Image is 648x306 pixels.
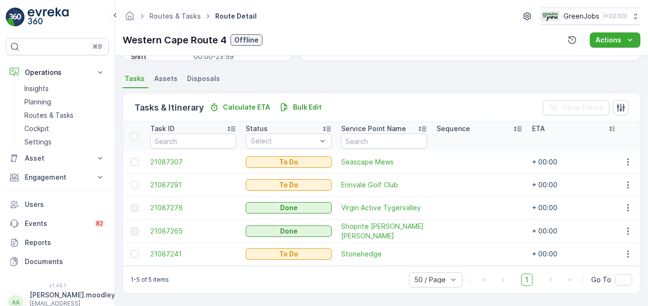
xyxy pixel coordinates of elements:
[131,181,138,189] div: Toggle Row Selected
[234,35,259,45] p: Offline
[6,8,25,27] img: logo
[131,204,138,212] div: Toggle Row Selected
[246,124,268,133] p: Status
[6,168,109,187] button: Engagement
[246,248,332,260] button: To Do
[131,52,190,61] p: Shift
[437,124,470,133] p: Sequence
[24,111,73,120] p: Routes & Tasks
[527,151,623,173] td: + 00:00
[251,136,317,146] p: Select
[149,12,201,20] a: Routes & Tasks
[123,33,227,47] p: Western Cape Route 4
[591,275,611,285] span: Go To
[527,219,623,243] td: + 00:00
[279,157,298,167] p: To Do
[131,276,169,284] p: 1-5 of 5 items
[150,133,236,149] input: Search
[206,102,274,113] button: Calculate ETA
[135,101,204,114] p: Tasks & Itinerary
[21,82,109,95] a: Insights
[6,283,109,288] span: v 1.48.1
[25,200,105,209] p: Users
[280,226,298,236] p: Done
[6,195,109,214] a: Users
[527,196,623,219] td: + 00:00
[280,203,298,213] p: Done
[150,203,236,213] a: 21087276
[125,14,135,22] a: Homepage
[276,102,325,113] button: Bulk Edit
[25,219,88,228] p: Events
[125,74,145,83] span: Tasks
[25,173,90,182] p: Engagement
[562,103,604,112] p: Clear Filters
[131,250,138,258] div: Toggle Row Selected
[564,11,599,21] p: GreenJobs
[150,124,175,133] p: Task ID
[96,220,103,227] p: 82
[341,157,427,167] a: Seascape Mews
[131,227,138,235] div: Toggle Row Selected
[93,43,102,51] p: ⌘B
[6,63,109,82] button: Operations
[603,12,627,20] p: ( +02:00 )
[6,214,109,233] a: Events82
[28,8,69,27] img: logo_light-DOdMpM7g.png
[596,35,621,45] p: Actions
[246,179,332,191] button: To Do
[21,109,109,122] a: Routes & Tasks
[590,32,640,48] button: Actions
[527,243,623,265] td: + 00:00
[6,252,109,271] a: Documents
[246,202,332,214] button: Done
[24,124,49,133] p: Cockpit
[25,257,105,266] p: Documents
[131,158,138,166] div: Toggle Row Selected
[541,8,640,25] button: GreenJobs(+02:00)
[223,102,270,112] p: Calculate ETA
[24,97,51,107] p: Planning
[341,133,427,149] input: Search
[194,52,282,61] p: 00:00-23:59
[21,122,109,135] a: Cockpit
[246,225,332,237] button: Done
[341,124,406,133] p: Service Point Name
[341,222,427,241] span: Shoprite [PERSON_NAME] [PERSON_NAME]
[21,95,109,109] a: Planning
[341,249,427,259] a: Stonehedge
[187,74,220,83] span: Disposals
[543,100,609,115] button: Clear Filters
[150,226,236,236] a: 21087265
[246,156,332,168] button: To Do
[25,238,105,247] p: Reports
[25,153,90,163] p: Asset
[150,157,236,167] a: 21087307
[24,137,52,147] p: Settings
[25,68,90,77] p: Operations
[21,135,109,149] a: Settings
[213,11,259,21] span: Route Detail
[24,84,49,93] p: Insights
[150,180,236,190] a: 21087291
[541,11,560,21] img: Green_Jobs_Logo.png
[150,249,236,259] a: 21087241
[6,149,109,168] button: Asset
[279,180,298,190] p: To Do
[341,203,427,213] a: Virgin Active Tygervalley
[30,290,115,300] p: [PERSON_NAME].moodley
[293,102,322,112] p: Bulk Edit
[341,222,427,241] a: Shoprite Clara Anna
[527,173,623,196] td: + 00:00
[341,180,427,190] a: Erinvale Golf Club
[532,124,545,133] p: ETA
[230,34,262,46] button: Offline
[279,249,298,259] p: To Do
